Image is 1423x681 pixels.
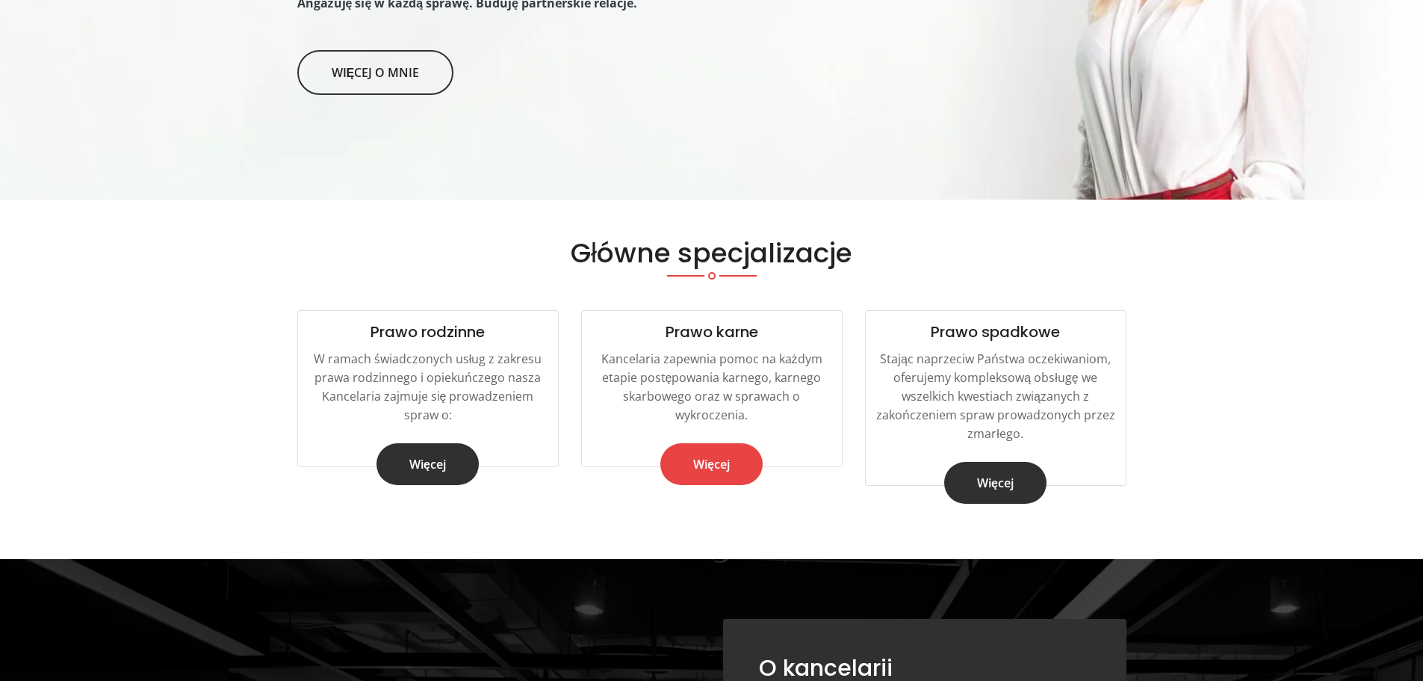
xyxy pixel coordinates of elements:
[376,443,479,485] a: Więcej
[298,311,558,341] h4: Prawo rodzinne
[297,50,454,95] a: Więcej o mnie
[588,350,836,425] p: Kancelaria zapewnia pomoc na każdym etapie postępowania karnego, karnego skarbowego oraz w sprawa...
[304,350,552,425] p: W ramach świadczonych usług z zakresu prawa rodzinnego i opiekuńczego nasza Kancelaria zajmuje si...
[944,462,1047,504] a: Więcej
[866,311,1126,341] h4: Prawo spadkowe
[582,311,842,341] h4: Prawo karne
[872,350,1120,443] p: Stając naprzeciw Państwa oczekiwaniom, oferujemy kompleksową obsługę we wszelkich kwestiach związ...
[297,237,1126,269] h2: Główne specjalizacje
[660,443,763,485] a: Więcej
